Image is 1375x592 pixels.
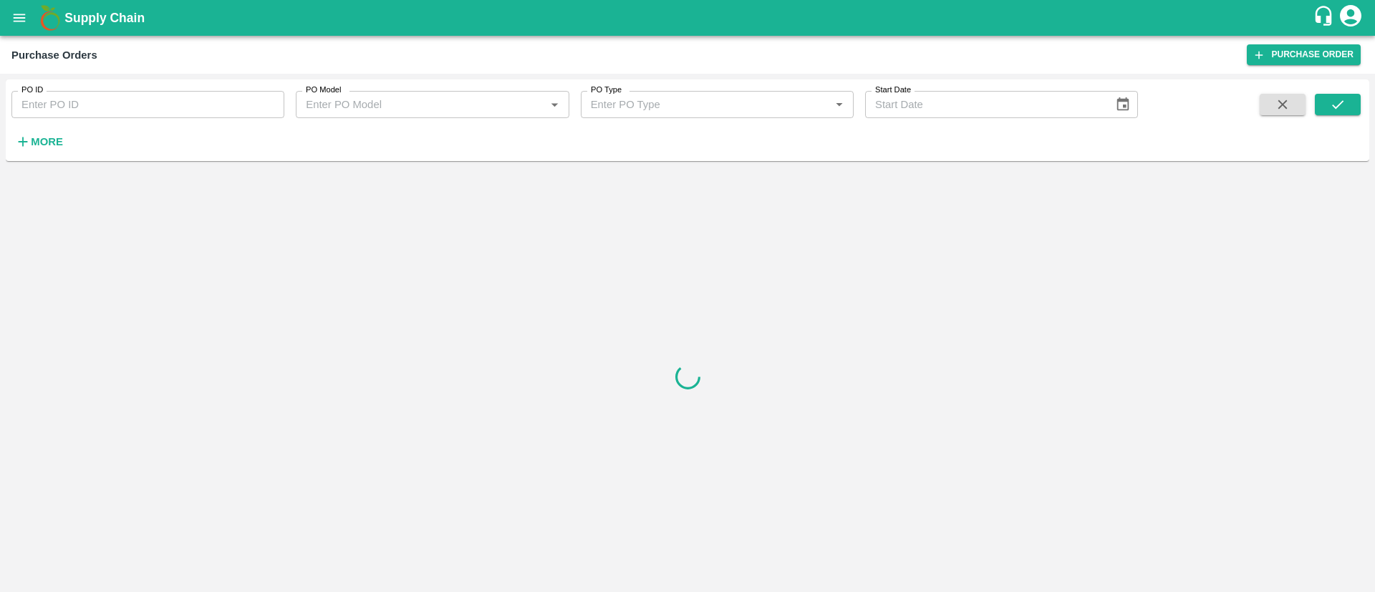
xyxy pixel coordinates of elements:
[545,95,564,114] button: Open
[1313,5,1338,31] div: customer-support
[306,84,342,96] label: PO Model
[1247,44,1361,65] a: Purchase Order
[865,91,1104,118] input: Start Date
[3,1,36,34] button: open drawer
[1338,3,1364,33] div: account of current user
[1109,91,1137,118] button: Choose date
[64,11,145,25] b: Supply Chain
[875,84,911,96] label: Start Date
[11,46,97,64] div: Purchase Orders
[21,84,43,96] label: PO ID
[31,136,63,147] strong: More
[36,4,64,32] img: logo
[64,8,1313,28] a: Supply Chain
[591,84,622,96] label: PO Type
[830,95,849,114] button: Open
[11,130,67,154] button: More
[11,91,284,118] input: Enter PO ID
[585,95,826,114] input: Enter PO Type
[300,95,541,114] input: Enter PO Model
